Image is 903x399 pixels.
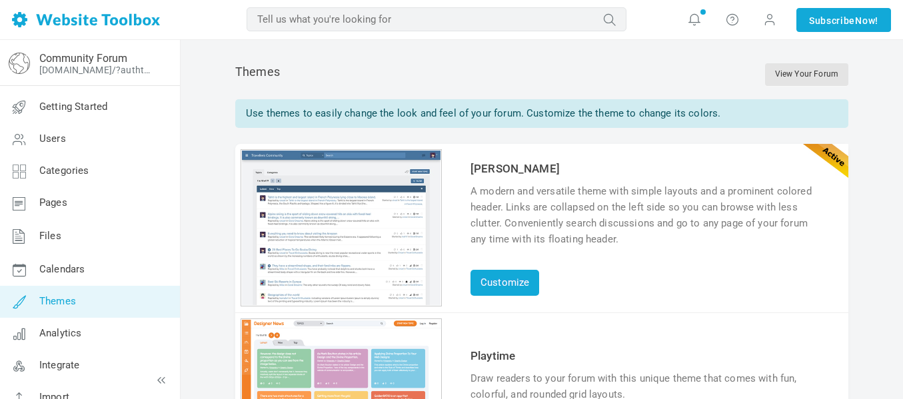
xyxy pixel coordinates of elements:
[796,8,891,32] a: SubscribeNow!
[235,99,848,128] div: Use themes to easily change the look and feel of your forum. Customize the theme to change its co...
[470,270,539,296] a: Customize
[39,197,67,208] span: Pages
[39,295,76,307] span: Themes
[39,327,81,339] span: Analytics
[242,296,441,308] a: Customize theme
[39,359,79,371] span: Integrate
[39,52,127,65] a: Community Forum
[235,63,848,86] div: Themes
[467,157,828,180] td: [PERSON_NAME]
[470,349,515,362] a: Playtime
[765,63,848,86] a: View Your Forum
[39,263,85,275] span: Calendars
[9,53,30,74] img: globe-icon.png
[39,133,66,145] span: Users
[39,165,89,177] span: Categories
[247,7,626,31] input: Tell us what you're looking for
[39,101,107,113] span: Getting Started
[39,65,155,75] a: [DOMAIN_NAME]/?authtoken=cd0a584417d349046033770da29f44bf&rememberMe=1
[39,230,61,242] span: Files
[470,183,825,247] div: A modern and versatile theme with simple layouts and a prominent colored header. Links are collap...
[855,13,878,28] span: Now!
[242,151,441,305] img: angela_thumb.jpg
